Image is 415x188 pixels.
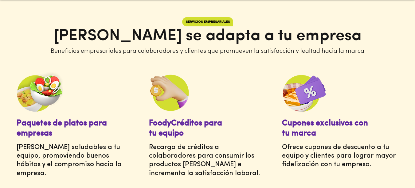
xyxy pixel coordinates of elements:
[54,28,362,44] span: [PERSON_NAME] se adapta a tu empresa
[17,144,122,177] span: [PERSON_NAME] saludables a tu equipo, promoviendo buenos hábitos y el compromiso hacia la empresa.
[17,72,63,112] img: dishes (1).png
[17,119,107,138] span: Paquetes de platos para empresas
[282,144,395,168] span: Ofrece cupones de descuento a tu equipo y clientes para lograr mayor fidelización con tu empresa.
[186,20,230,24] span: SERVICIOS EMPRESARIALES
[283,72,327,114] img: discount (1).png
[149,144,260,177] span: Recarga de créditos a colaboradores para consumir los productos [PERSON_NAME] e incrementa la sat...
[149,72,189,112] img: foody-creditos.png
[379,152,409,182] iframe: Messagebird Livechat Widget
[149,119,222,138] span: FoodyCréditos para tu equipo
[282,119,368,138] span: Cupones exclusivos con tu marca
[51,48,364,54] span: Beneficios empresariales para colaboradores y clientes que promueven la satisfacción y lealtad ha...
